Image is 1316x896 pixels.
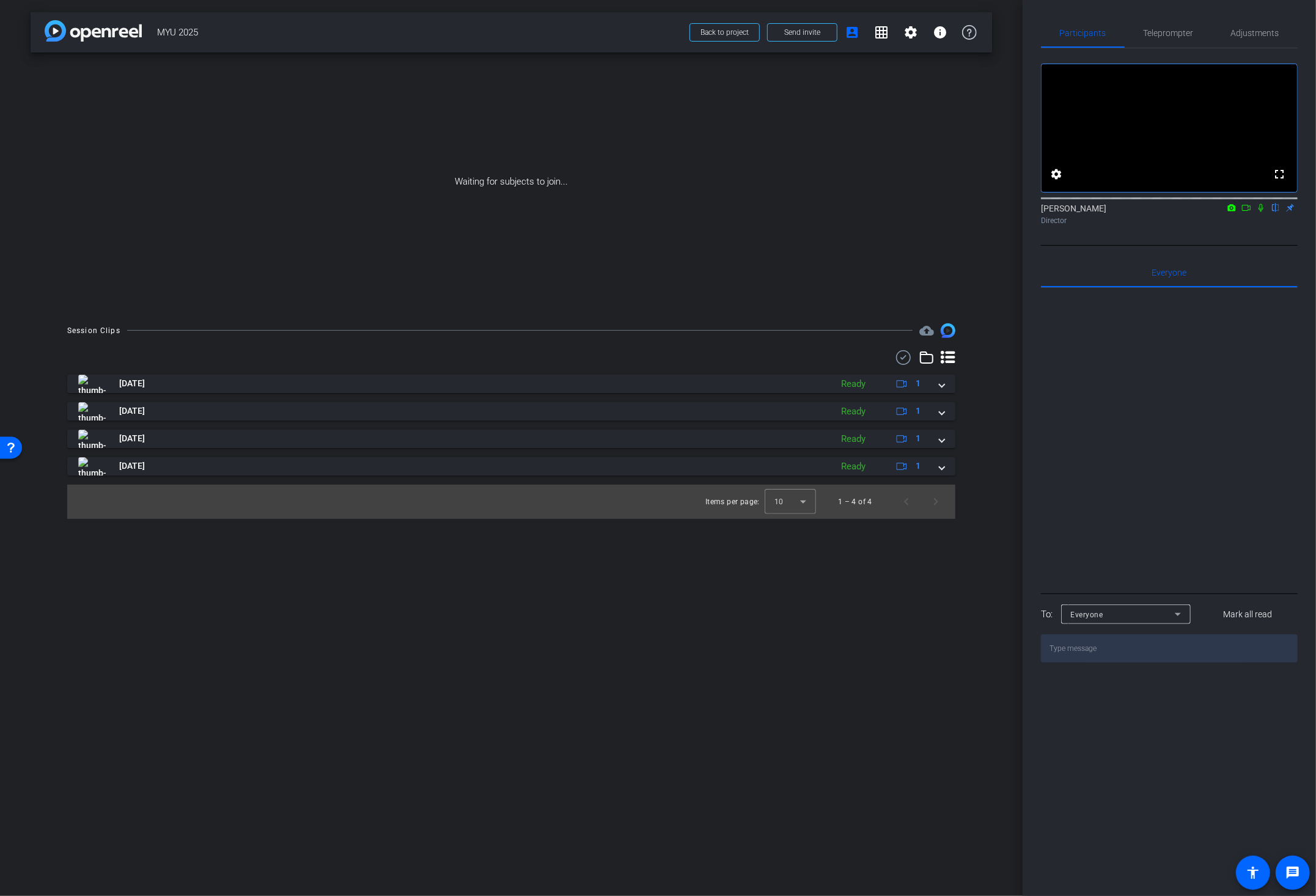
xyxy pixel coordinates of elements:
img: thumb-nail [78,457,106,476]
span: Destinations for your clips [919,323,934,338]
mat-expansion-panel-header: thumb-nail[DATE]Ready1 [67,457,955,476]
span: 1 [916,460,921,472]
button: Back to project [689,23,760,42]
div: Ready [835,405,872,419]
img: app-logo [45,20,142,42]
mat-expansion-panel-header: thumb-nail[DATE]Ready1 [67,430,955,448]
span: MYU 2025 [157,20,682,45]
div: To: [1041,608,1053,622]
img: thumb-nail [78,375,106,393]
mat-icon: message [1285,865,1300,880]
img: Session clips [941,323,955,338]
mat-icon: settings [1049,167,1064,182]
mat-expansion-panel-header: thumb-nail[DATE]Ready1 [67,402,955,420]
div: Session Clips [67,325,120,337]
mat-icon: fullscreen [1272,167,1287,182]
span: Adjustments [1231,29,1279,37]
span: Everyone [1071,611,1103,619]
span: Teleprompter [1144,29,1194,37]
mat-icon: info [933,25,947,40]
mat-expansion-panel-header: thumb-nail[DATE]Ready1 [67,375,955,393]
div: [PERSON_NAME] [1041,202,1298,226]
img: thumb-nail [78,402,106,420]
span: Send invite [784,28,820,37]
span: Mark all read [1223,608,1272,621]
mat-icon: account_box [845,25,859,40]
span: 1 [916,405,921,417]
span: [DATE] [119,460,145,472]
button: Next page [921,487,950,516]
span: 1 [916,432,921,445]
mat-icon: flip [1268,202,1283,213]
button: Send invite [767,23,837,42]
div: Waiting for subjects to join... [31,53,992,311]
div: Ready [835,432,872,446]
div: Ready [835,460,872,474]
div: Director [1041,215,1298,226]
img: thumb-nail [78,430,106,448]
span: Back to project [700,28,749,37]
div: Ready [835,377,872,391]
mat-icon: settings [903,25,918,40]
button: Mark all read [1198,603,1298,625]
mat-icon: cloud_upload [919,323,934,338]
span: 1 [916,377,921,390]
span: [DATE] [119,377,145,390]
div: 1 – 4 of 4 [838,496,872,508]
span: Participants [1060,29,1106,37]
span: [DATE] [119,432,145,445]
mat-icon: grid_on [874,25,889,40]
span: [DATE] [119,405,145,417]
span: Everyone [1152,268,1187,277]
div: Items per page: [705,496,760,508]
button: Previous page [892,487,921,516]
mat-icon: accessibility [1246,865,1260,880]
